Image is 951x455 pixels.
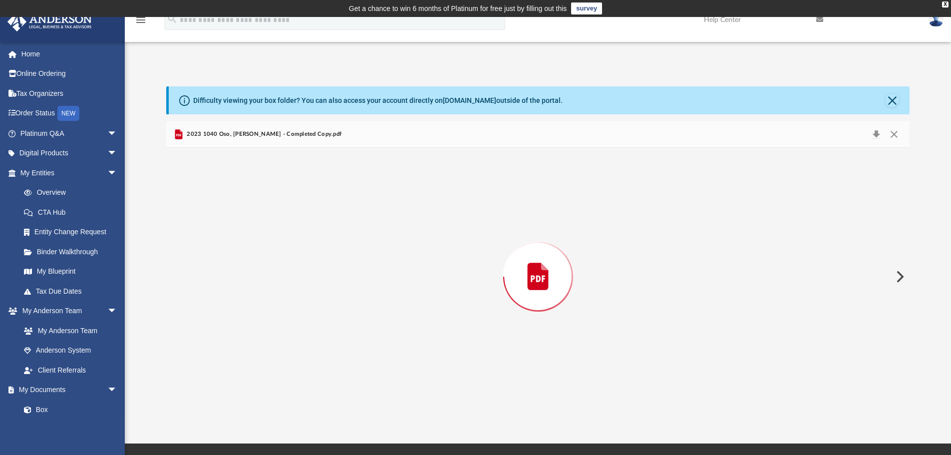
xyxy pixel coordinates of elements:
[107,143,127,164] span: arrow_drop_down
[7,123,132,143] a: Platinum Q&Aarrow_drop_down
[14,222,132,242] a: Entity Change Request
[135,14,147,26] i: menu
[4,12,95,31] img: Anderson Advisors Platinum Portal
[14,420,127,440] a: Meeting Minutes
[193,95,563,106] div: Difficulty viewing your box folder? You can also access your account directly on outside of the p...
[185,130,341,139] span: 2023 1040 Oso, [PERSON_NAME] - Completed Copy.pdf
[166,121,910,406] div: Preview
[443,96,496,104] a: [DOMAIN_NAME]
[14,202,132,222] a: CTA Hub
[885,127,903,141] button: Close
[7,380,127,400] a: My Documentsarrow_drop_down
[135,19,147,26] a: menu
[14,321,122,341] a: My Anderson Team
[7,64,132,84] a: Online Ordering
[867,127,885,141] button: Download
[14,281,132,301] a: Tax Due Dates
[107,123,127,144] span: arrow_drop_down
[942,1,949,7] div: close
[7,301,127,321] a: My Anderson Teamarrow_drop_down
[929,12,944,27] img: User Pic
[57,106,79,121] div: NEW
[14,360,127,380] a: Client Referrals
[571,2,602,14] a: survey
[885,93,899,107] button: Close
[167,13,178,24] i: search
[107,163,127,183] span: arrow_drop_down
[107,380,127,401] span: arrow_drop_down
[7,103,132,124] a: Order StatusNEW
[7,163,132,183] a: My Entitiesarrow_drop_down
[14,341,127,361] a: Anderson System
[107,301,127,322] span: arrow_drop_down
[7,44,132,64] a: Home
[7,83,132,103] a: Tax Organizers
[349,2,567,14] div: Get a chance to win 6 months of Platinum for free just by filling out this
[14,242,132,262] a: Binder Walkthrough
[14,400,122,420] a: Box
[888,263,910,291] button: Next File
[14,262,127,282] a: My Blueprint
[14,183,132,203] a: Overview
[7,143,132,163] a: Digital Productsarrow_drop_down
